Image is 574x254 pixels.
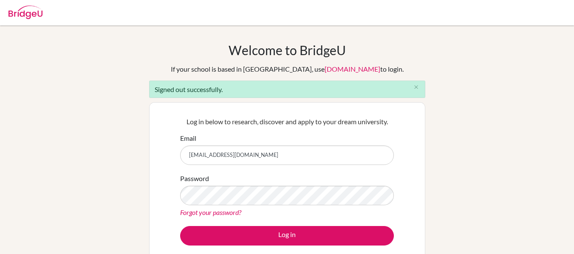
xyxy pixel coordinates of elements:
h1: Welcome to BridgeU [229,42,346,58]
a: Forgot your password? [180,208,241,216]
div: Signed out successfully. [149,81,425,98]
div: If your school is based in [GEOGRAPHIC_DATA], use to login. [171,64,404,74]
p: Log in below to research, discover and apply to your dream university. [180,117,394,127]
button: Close [408,81,425,94]
label: Email [180,133,196,143]
i: close [413,84,419,90]
a: [DOMAIN_NAME] [325,65,380,73]
img: Bridge-U [8,6,42,19]
button: Log in [180,226,394,246]
label: Password [180,173,209,184]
